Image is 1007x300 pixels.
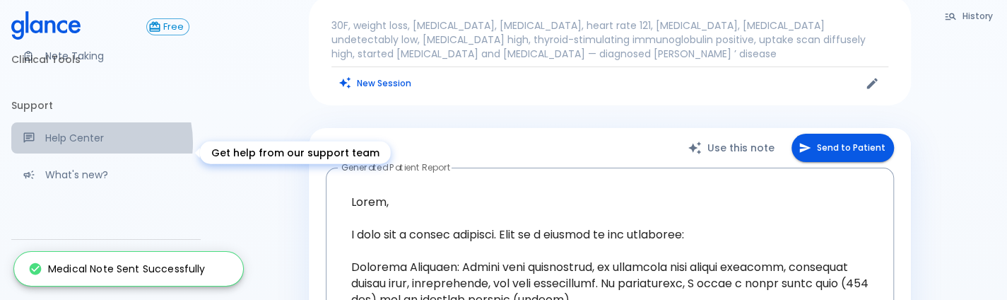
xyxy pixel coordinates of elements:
button: Clears all inputs and results. [331,73,420,93]
button: History [937,6,1001,26]
li: Support [11,88,201,122]
button: Free [146,18,189,35]
li: Clinical Tools [11,42,201,76]
div: Recent updates and feature releases [11,159,201,190]
p: 30F, weight loss, [MEDICAL_DATA], [MEDICAL_DATA], heart rate 121, [MEDICAL_DATA], [MEDICAL_DATA] ... [331,18,888,61]
a: Click to view or change your subscription [146,18,201,35]
span: Free [158,22,189,33]
p: What's new? [45,168,189,182]
button: Use this note [673,134,791,163]
div: Get help from our support team [200,142,391,164]
div: test 2809PRODTEST [11,246,201,294]
button: Edit [861,73,883,94]
a: Get help from our support team [11,122,201,154]
label: Generated Patient Report [341,161,451,173]
button: Send to Patient [791,134,894,163]
div: Medical Note Sent Successfully [28,256,206,282]
p: Help Center [45,131,189,145]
